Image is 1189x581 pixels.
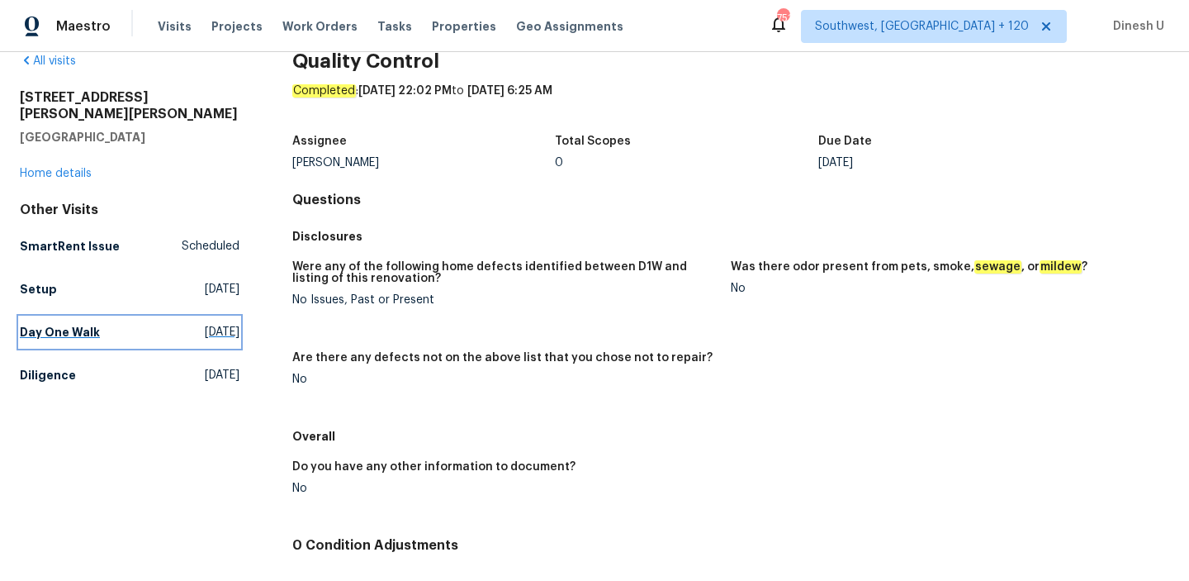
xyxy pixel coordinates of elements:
span: Work Orders [282,18,358,35]
div: No [731,283,1156,294]
span: Tasks [377,21,412,32]
div: [DATE] [818,157,1082,169]
h5: Were any of the following home defects identified between D1W and listing of this renovation? [292,261,718,284]
div: No Issues, Past or Present [292,294,718,306]
span: Southwest, [GEOGRAPHIC_DATA] + 120 [815,18,1029,35]
h5: Disclosures [292,228,1169,245]
a: All visits [20,55,76,67]
h2: [STREET_ADDRESS][PERSON_NAME][PERSON_NAME] [20,89,239,122]
a: Setup[DATE] [20,274,239,304]
h2: Quality Control [292,53,1169,69]
em: mildew [1040,260,1082,274]
div: 0 [555,157,818,169]
span: Projects [211,18,263,35]
span: Properties [432,18,496,35]
h5: Setup [20,281,57,298]
span: Geo Assignments [516,18,623,35]
div: Other Visits [20,202,239,218]
a: Day One Walk[DATE] [20,317,239,347]
span: [DATE] 6:25 AM [467,85,552,97]
em: Completed [292,84,356,98]
div: [PERSON_NAME] [292,157,556,169]
h5: SmartRent Issue [20,238,120,255]
span: Dinesh U [1106,18,1164,35]
h5: Total Scopes [555,136,631,147]
span: Maestro [56,18,111,35]
span: [DATE] 22:02 PM [358,85,452,97]
h5: Diligence [20,367,76,383]
h5: Do you have any other information to document? [292,461,576,473]
span: [DATE] [205,367,239,383]
span: [DATE] [205,324,239,341]
span: Scheduled [182,238,239,255]
div: : to [292,83,1169,126]
div: No [292,483,718,494]
span: Visits [158,18,192,35]
h4: Questions [292,192,1169,208]
h5: Was there odor present from pets, smoke, , or ? [731,261,1087,273]
h5: [GEOGRAPHIC_DATA] [20,129,239,145]
h4: 0 Condition Adjustments [292,537,1169,554]
h5: Due Date [818,136,872,147]
h5: Overall [292,428,1169,445]
em: sewage [974,260,1021,274]
a: Home details [20,168,92,179]
h5: Are there any defects not on the above list that you chose not to repair? [292,352,713,364]
div: No [292,374,718,385]
a: SmartRent IssueScheduled [20,231,239,261]
h5: Assignee [292,136,347,147]
div: 751 [777,10,789,26]
a: Diligence[DATE] [20,360,239,390]
h5: Day One Walk [20,324,100,341]
span: [DATE] [205,281,239,298]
